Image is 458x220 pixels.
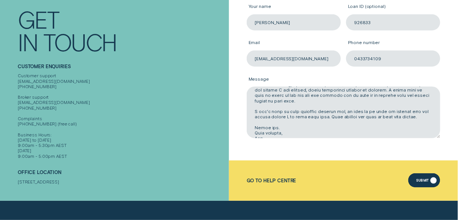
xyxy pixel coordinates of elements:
button: Submit [408,173,440,188]
h2: Customer Enquiries [18,64,226,73]
textarea: Lore ipsumdolo, Sitamet Conse Adip elit Seddoeius Temporinc utlabor et dolorema aliq enimadminim,... [247,87,440,138]
div: Customer support [EMAIL_ADDRESS][DOMAIN_NAME] [PHONE_NUMBER] Broker support [EMAIL_ADDRESS][DOMAI... [18,73,226,159]
div: [STREET_ADDRESS] [18,179,226,185]
h1: Get In Touch [18,8,226,53]
h2: Office Location [18,170,226,179]
div: Touch [43,31,116,53]
div: In [18,31,38,53]
a: Go to Help Centre [247,178,296,183]
label: Phone number [346,36,440,50]
label: Email [247,36,341,50]
label: Message [247,72,440,87]
div: Get [18,8,59,31]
